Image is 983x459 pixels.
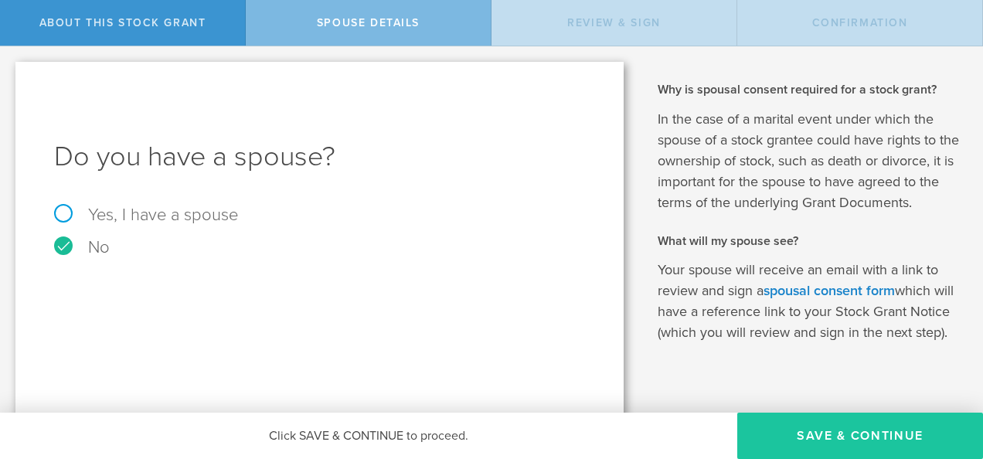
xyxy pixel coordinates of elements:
[658,233,960,250] h2: What will my spouse see?
[812,16,908,29] span: Confirmation
[567,16,661,29] span: Review & Sign
[54,138,585,175] h1: Do you have a spouse?
[54,206,585,223] label: Yes, I have a spouse
[737,413,983,459] button: Save & Continue
[658,109,960,213] p: In the case of a marital event under which the spouse of a stock grantee could have rights to the...
[764,282,895,299] a: spousal consent form
[658,260,960,343] p: Your spouse will receive an email with a link to review and sign a which will have a reference li...
[39,16,206,29] span: About this stock grant
[658,81,960,98] h2: Why is spousal consent required for a stock grant?
[317,16,420,29] span: Spouse Details
[54,239,585,256] label: No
